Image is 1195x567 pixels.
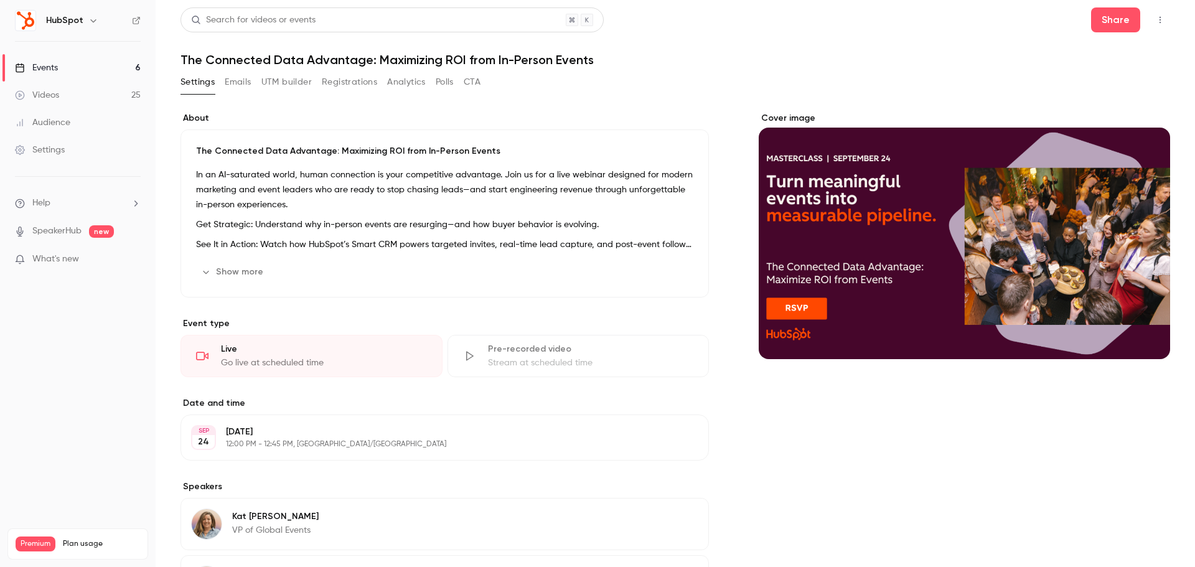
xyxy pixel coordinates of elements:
[221,357,427,369] div: Go live at scheduled time
[89,225,114,238] span: new
[488,343,694,355] div: Pre-recorded video
[180,480,709,493] label: Speakers
[180,112,709,124] label: About
[15,62,58,74] div: Events
[15,89,59,101] div: Videos
[759,112,1170,359] section: Cover image
[180,498,709,550] div: Kat TooleyKat [PERSON_NAME]VP of Global Events
[198,436,209,448] p: 24
[196,237,693,252] p: See It in Action: Watch how HubSpot’s Smart CRM powers targeted invites, real-time lead capture, ...
[221,343,427,355] div: Live
[15,197,141,210] li: help-dropdown-opener
[322,72,377,92] button: Registrations
[180,52,1170,67] h1: The Connected Data Advantage: Maximizing ROI from In-Person Events
[180,397,709,410] label: Date and time
[196,217,693,232] p: Get Strategic: Understand why in-person events are resurging—and how buyer behavior is evolving.
[15,116,70,129] div: Audience
[196,145,693,157] p: The Connected Data Advantage: Maximizing ROI from In-Person Events
[196,262,271,282] button: Show more
[1091,7,1140,32] button: Share
[32,225,82,238] a: SpeakerHub
[225,72,251,92] button: Emails
[464,72,480,92] button: CTA
[126,254,141,265] iframe: Noticeable Trigger
[226,439,643,449] p: 12:00 PM - 12:45 PM, [GEOGRAPHIC_DATA]/[GEOGRAPHIC_DATA]
[32,253,79,266] span: What's new
[192,426,215,435] div: SEP
[387,72,426,92] button: Analytics
[488,357,694,369] div: Stream at scheduled time
[232,524,319,537] p: VP of Global Events
[63,539,140,549] span: Plan usage
[180,335,443,377] div: LiveGo live at scheduled time
[32,197,50,210] span: Help
[448,335,710,377] div: Pre-recorded videoStream at scheduled time
[226,426,643,438] p: [DATE]
[261,72,312,92] button: UTM builder
[16,11,35,30] img: HubSpot
[46,14,83,27] h6: HubSpot
[196,167,693,212] p: In an AI-saturated world, human connection is your competitive advantage. Join us for a live webi...
[15,144,65,156] div: Settings
[180,72,215,92] button: Settings
[436,72,454,92] button: Polls
[180,317,709,330] p: Event type
[192,509,222,539] img: Kat Tooley
[16,537,55,551] span: Premium
[191,14,316,27] div: Search for videos or events
[759,112,1170,124] label: Cover image
[232,510,319,523] p: Kat [PERSON_NAME]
